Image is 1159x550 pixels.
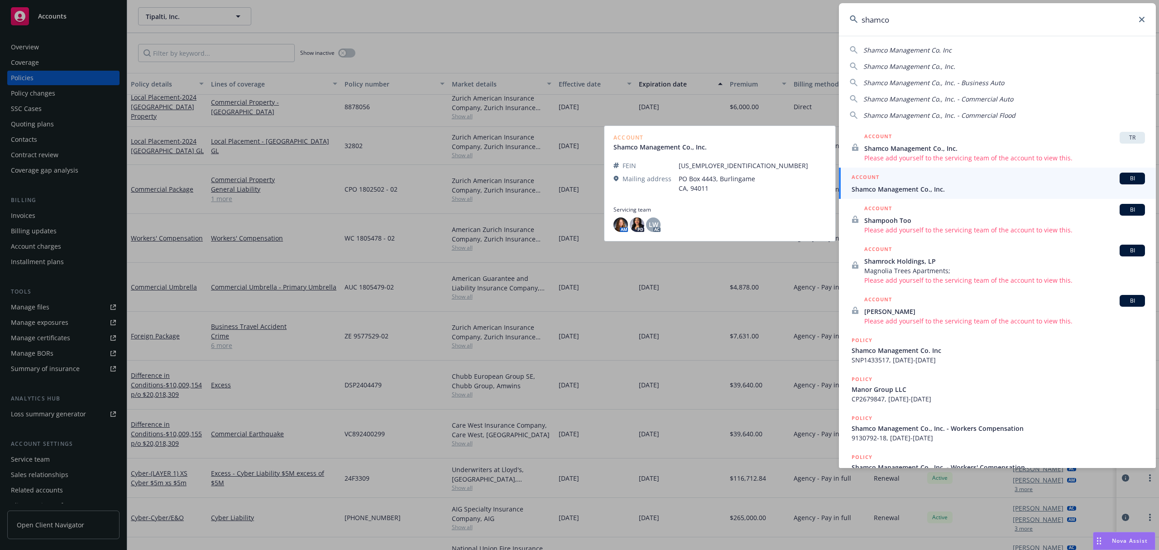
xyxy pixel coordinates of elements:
h5: POLICY [852,336,872,345]
span: Please add yourself to the servicing team of the account to view this. [864,153,1145,163]
span: SNP1433517, [DATE]-[DATE] [852,355,1145,365]
span: Shamco Management Co., Inc. [852,184,1145,194]
span: BI [1123,246,1141,255]
a: ACCOUNTBIShamco Management Co., Inc. [839,168,1156,199]
a: POLICYShamco Management Co., Inc. - Workers' Compensation [839,448,1156,487]
a: POLICYManor Group LLCCP2679847, [DATE]-[DATE] [839,370,1156,409]
span: Shamco Management Co., Inc. - Workers' Compensation [852,463,1145,472]
span: Shamco Management Co., Inc. [863,62,955,71]
h5: ACCOUNT [864,132,892,143]
span: BI [1123,206,1141,214]
span: CP2679847, [DATE]-[DATE] [852,394,1145,404]
span: Please add yourself to the servicing team of the account to view this. [864,275,1145,285]
h5: POLICY [852,375,872,384]
h5: ACCOUNT [864,245,892,256]
span: Shamco Management Co., Inc. - Commercial Auto [863,95,1013,103]
a: ACCOUNTBIShamrock Holdings, LPMagnolia Trees Apartments;Please add yourself to the servicing team... [839,240,1156,290]
span: Shamco Management Co., Inc. - Business Auto [863,78,1004,87]
span: Shamrock Holdings, LP [864,256,1145,266]
span: [PERSON_NAME] [864,307,1145,316]
span: TR [1123,134,1141,142]
a: POLICYShamco Management Co. IncSNP1433517, [DATE]-[DATE] [839,331,1156,370]
h5: POLICY [852,414,872,423]
h5: ACCOUNT [864,204,892,215]
input: Search... [839,3,1156,36]
span: Shamco Management Co., Inc. [864,144,1145,153]
span: Shampooh Too [864,216,1145,225]
span: Magnolia Trees Apartments; [864,266,1145,275]
a: ACCOUNTTRShamco Management Co., Inc.Please add yourself to the servicing team of the account to v... [839,127,1156,168]
span: Shamco Management Co., Inc. - Commercial Flood [863,111,1015,120]
span: BI [1123,174,1141,183]
h5: ACCOUNT [864,295,892,306]
h5: ACCOUNT [852,173,879,183]
span: Nova Assist [1112,537,1148,545]
a: POLICYShamco Management Co., Inc. - Workers Compensation9130792-18, [DATE]-[DATE] [839,409,1156,448]
span: 9130792-18, [DATE]-[DATE] [852,433,1145,443]
span: Shamco Management Co., Inc. - Workers Compensation [852,424,1145,433]
span: Shamco Management Co. Inc [852,346,1145,355]
span: BI [1123,297,1141,305]
span: Manor Group LLC [852,385,1145,394]
span: Shamco Management Co. Inc [863,46,952,54]
button: Nova Assist [1093,532,1155,550]
h5: POLICY [852,453,872,462]
a: ACCOUNTBI[PERSON_NAME]Please add yourself to the servicing team of the account to view this. [839,290,1156,331]
span: Please add yourself to the servicing team of the account to view this. [864,225,1145,235]
div: Drag to move [1093,532,1105,550]
a: ACCOUNTBIShampooh TooPlease add yourself to the servicing team of the account to view this. [839,199,1156,240]
span: Please add yourself to the servicing team of the account to view this. [864,316,1145,326]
